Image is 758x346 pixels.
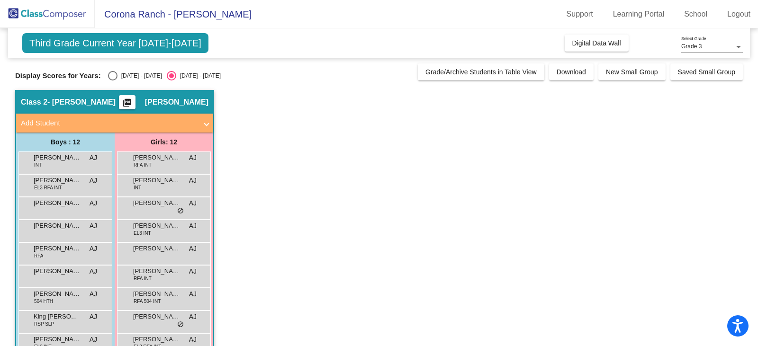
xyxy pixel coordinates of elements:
span: [PERSON_NAME] [133,176,180,185]
span: [PERSON_NAME] [133,198,180,208]
span: [PERSON_NAME] [133,289,180,299]
mat-panel-title: Add Student [21,118,197,129]
div: [DATE] - [DATE] [117,71,162,80]
span: 504 HTH [34,298,53,305]
span: Grade/Archive Students in Table View [425,68,537,76]
span: AJ [189,312,197,322]
mat-icon: picture_as_pdf [121,98,133,111]
span: AJ [189,176,197,186]
span: Corona Ranch - [PERSON_NAME] [95,7,252,22]
div: Girls: 12 [115,133,213,151]
span: EL3 INT [134,230,151,237]
span: AJ [189,289,197,299]
span: Download [557,68,586,76]
span: AJ [90,198,97,208]
div: Boys : 12 [16,133,115,151]
button: Grade/Archive Students in Table View [418,63,544,80]
span: RFA INT [134,161,152,169]
span: Display Scores for Years: [15,71,101,80]
span: [PERSON_NAME] [34,221,81,231]
span: AJ [189,198,197,208]
button: Download [549,63,594,80]
span: AJ [189,153,197,163]
button: Print Students Details [119,95,135,109]
span: AJ [90,266,97,276]
span: RFA INT [134,275,152,282]
span: AJ [90,244,97,254]
span: [PERSON_NAME] [133,153,180,162]
span: [PERSON_NAME] [145,98,208,107]
span: [PERSON_NAME] [34,176,81,185]
span: INT [34,161,42,169]
span: do_not_disturb_alt [177,207,184,215]
span: [PERSON_NAME] [133,221,180,231]
span: RFA 504 INT [134,298,161,305]
span: AJ [189,335,197,345]
span: [PERSON_NAME][GEOGRAPHIC_DATA] [133,266,180,276]
a: School [677,7,715,22]
span: [PERSON_NAME] [34,244,81,253]
span: Class 2 [21,98,47,107]
button: New Small Group [598,63,666,80]
span: - [PERSON_NAME] [47,98,116,107]
span: [PERSON_NAME] [133,244,180,253]
span: AJ [189,221,197,231]
span: do_not_disturb_alt [177,321,184,328]
span: Third Grade Current Year [DATE]-[DATE] [22,33,208,53]
span: [PERSON_NAME] [34,266,81,276]
span: AJ [90,312,97,322]
a: Support [559,7,601,22]
span: [PERSON_NAME] [34,153,81,162]
span: [PERSON_NAME] [34,198,81,208]
span: [PERSON_NAME] [34,335,81,344]
span: Grade 3 [681,43,702,50]
span: King [PERSON_NAME] [34,312,81,321]
button: Saved Small Group [670,63,743,80]
span: RSP SLP [34,320,54,328]
a: Learning Portal [605,7,672,22]
span: AJ [90,335,97,345]
span: RFA [34,252,43,259]
span: EL3 RFA INT [34,184,62,191]
a: Logout [720,7,758,22]
button: Digital Data Wall [565,35,629,52]
span: AJ [90,176,97,186]
span: New Small Group [606,68,658,76]
span: [PERSON_NAME] [133,312,180,321]
span: AJ [90,221,97,231]
span: Saved Small Group [678,68,735,76]
span: AJ [90,289,97,299]
span: [PERSON_NAME] [34,289,81,299]
span: INT [134,184,141,191]
mat-expansion-panel-header: Add Student [16,114,213,133]
div: [DATE] - [DATE] [176,71,221,80]
mat-radio-group: Select an option [108,71,221,80]
span: Digital Data Wall [572,39,621,47]
span: AJ [189,244,197,254]
span: [PERSON_NAME] [133,335,180,344]
span: AJ [189,266,197,276]
span: AJ [90,153,97,163]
